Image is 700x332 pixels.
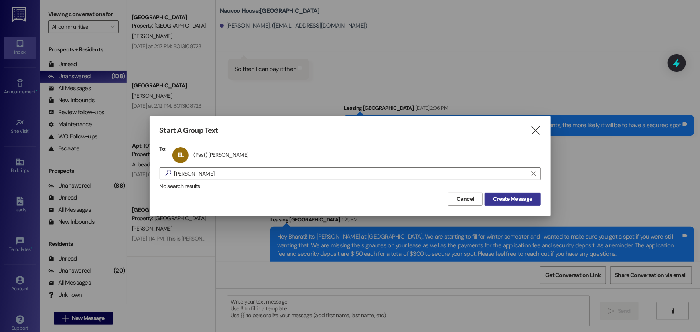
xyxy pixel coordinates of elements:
i:  [530,126,541,135]
button: Cancel [448,193,483,206]
i:  [162,169,174,178]
h3: To: [160,145,167,152]
i:  [532,170,536,177]
div: No search results [160,182,541,190]
button: Create Message [485,193,540,206]
button: Clear text [528,168,540,180]
input: Search for any contact or apartment [174,168,528,179]
span: Create Message [493,195,532,203]
div: (Past) [PERSON_NAME] [193,151,248,158]
span: EL [177,151,184,159]
span: Cancel [457,195,474,203]
h3: Start A Group Text [160,126,218,135]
